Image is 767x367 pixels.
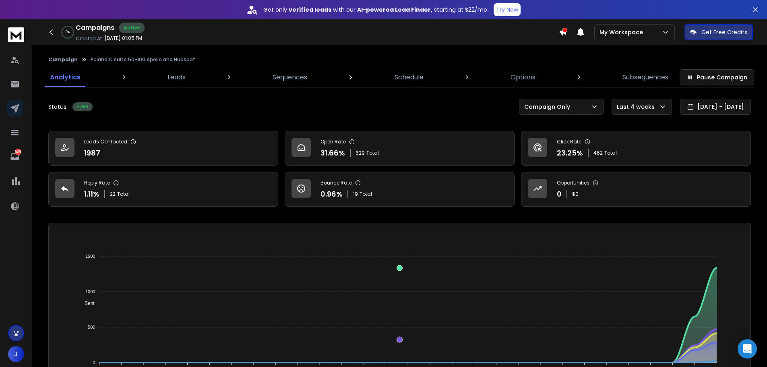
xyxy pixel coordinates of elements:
strong: verified leads [289,6,331,14]
a: Analytics [45,68,85,87]
p: Click Rate [557,139,581,145]
p: Analytics [50,73,81,82]
tspan: 1000 [85,289,95,294]
a: Leads [163,68,190,87]
a: Subsequences [618,68,673,87]
a: Opportunities0$0 [521,172,751,207]
p: Subsequences [622,73,668,82]
span: 629 [356,150,365,156]
p: 0.96 % [320,189,343,200]
span: Total [366,150,379,156]
tspan: 500 [88,325,95,330]
button: Campaign [48,56,78,63]
span: 19 [353,191,358,197]
tspan: 1500 [85,254,95,259]
a: Schedule [390,68,428,87]
span: Total [360,191,372,197]
tspan: 0 [93,360,95,365]
a: Click Rate23.25%462Total [521,131,751,166]
strong: AI-powered Lead Finder, [357,6,432,14]
button: Pause Campaign [680,69,754,85]
span: Total [604,150,617,156]
p: Try Now [496,6,518,14]
p: 1.11 % [84,189,99,200]
p: Schedule [395,73,424,82]
p: My Workspace [600,28,646,36]
span: Total [117,191,130,197]
p: 31.66 % [320,147,345,159]
p: 23.25 % [557,147,583,159]
p: Leads Contacted [84,139,127,145]
p: Opportunities [557,180,589,186]
span: Sent [79,301,95,306]
div: Open Intercom Messenger [738,339,757,359]
a: Leads Contacted1987 [48,131,278,166]
p: 539 [15,149,21,155]
p: Options [511,73,535,82]
p: Created At: [76,35,103,42]
span: 22 [110,191,116,197]
a: Bounce Rate0.96%19Total [285,172,515,207]
p: 0 % [66,30,70,35]
p: Poland C suite 50-100 Apollo and Hubspot [91,56,195,63]
p: Open Rate [320,139,346,145]
a: Open Rate31.66%629Total [285,131,515,166]
a: Sequences [268,68,312,87]
p: Get only with our starting at $22/mo [263,6,487,14]
div: Active [119,23,145,33]
p: Status: [48,103,68,111]
a: 539 [7,149,23,165]
p: 0 [557,189,562,200]
button: Get Free Credits [684,24,753,40]
button: [DATE] - [DATE] [680,99,751,115]
p: Get Free Credits [701,28,747,36]
p: Campaign Only [524,103,573,111]
a: Reply Rate1.11%22Total [48,172,278,207]
p: $ 0 [572,191,579,197]
div: Active [72,102,93,111]
p: Leads [167,73,186,82]
img: logo [8,27,24,42]
p: Last 4 weeks [617,103,658,111]
p: Sequences [273,73,307,82]
span: 462 [593,150,603,156]
p: Bounce Rate [320,180,352,186]
p: 1987 [84,147,100,159]
button: J [8,346,24,362]
p: Reply Rate [84,180,110,186]
p: [DATE] 01:05 PM [105,35,142,41]
button: Try Now [494,3,521,16]
h1: Campaigns [76,23,114,33]
a: Options [506,68,540,87]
